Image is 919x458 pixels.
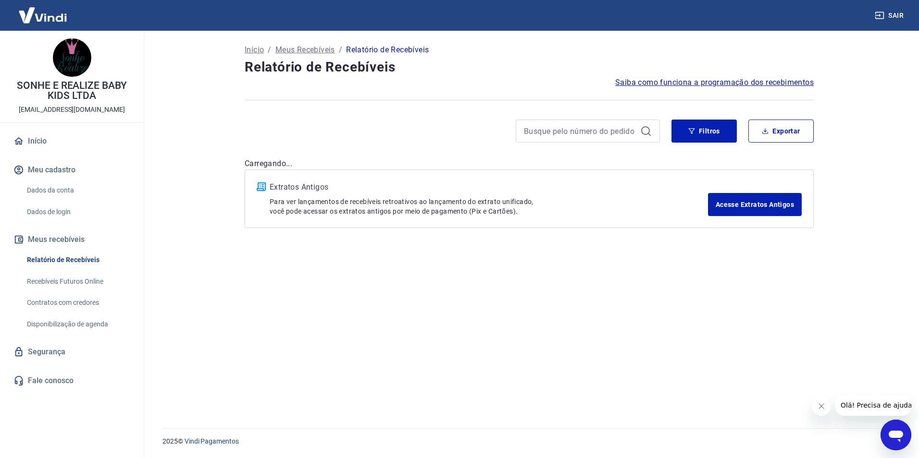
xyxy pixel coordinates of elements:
a: Acesse Extratos Antigos [708,193,802,216]
p: Carregando... [245,158,814,169]
a: Dados de login [23,202,132,222]
img: Vindi [12,0,74,30]
a: Dados da conta [23,181,132,200]
button: Sair [873,7,907,24]
a: Relatório de Recebíveis [23,250,132,270]
h4: Relatório de Recebíveis [245,58,814,77]
a: Vindi Pagamentos [185,437,239,445]
img: ícone [257,182,266,191]
p: Relatório de Recebíveis [346,44,429,56]
a: Recebíveis Futuros Online [23,272,132,291]
p: 2025 © [162,436,896,446]
img: c896f09e-a77c-40a8-a112-6bfa95b070fa.jpeg [53,38,91,77]
a: Saiba como funciona a programação dos recebimentos [615,77,814,88]
a: Fale conosco [12,370,132,391]
a: Meus Recebíveis [275,44,335,56]
p: / [268,44,271,56]
p: Para ver lançamentos de recebíveis retroativos ao lançamento do extrato unificado, você pode aces... [270,197,708,216]
a: Segurança [12,341,132,362]
span: Olá! Precisa de ajuda? [6,7,81,14]
a: Início [245,44,264,56]
input: Busque pelo número do pedido [524,124,636,138]
button: Meus recebíveis [12,229,132,250]
iframe: Fechar mensagem [812,397,831,416]
button: Meu cadastro [12,159,132,181]
button: Exportar [748,120,814,143]
p: Extratos Antigos [270,181,708,193]
p: / [339,44,342,56]
p: SONHE E REALIZE BABY KIDS LTDA [8,81,136,101]
iframe: Mensagem da empresa [835,395,911,416]
a: Contratos com credores [23,293,132,313]
a: Início [12,131,132,152]
p: [EMAIL_ADDRESS][DOMAIN_NAME] [19,105,125,115]
button: Filtros [671,120,737,143]
a: Disponibilização de agenda [23,314,132,334]
iframe: Botão para abrir a janela de mensagens [881,420,911,450]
